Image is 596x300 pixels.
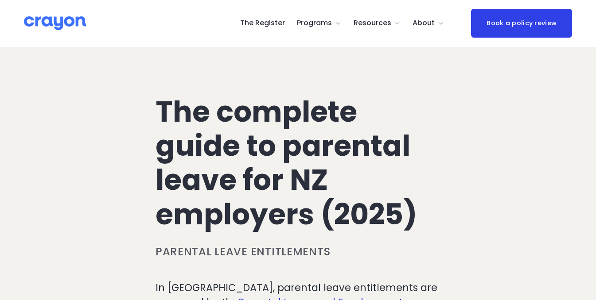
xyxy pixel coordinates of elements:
[297,16,342,31] a: folder dropdown
[471,9,572,38] a: Book a policy review
[156,244,331,259] a: Parental leave entitlements
[354,17,391,30] span: Resources
[156,95,440,231] h1: The complete guide to parental leave for NZ employers (2025)
[354,16,401,31] a: folder dropdown
[240,16,285,31] a: The Register
[413,17,435,30] span: About
[413,16,444,31] a: folder dropdown
[24,15,86,31] img: Crayon
[297,17,332,30] span: Programs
